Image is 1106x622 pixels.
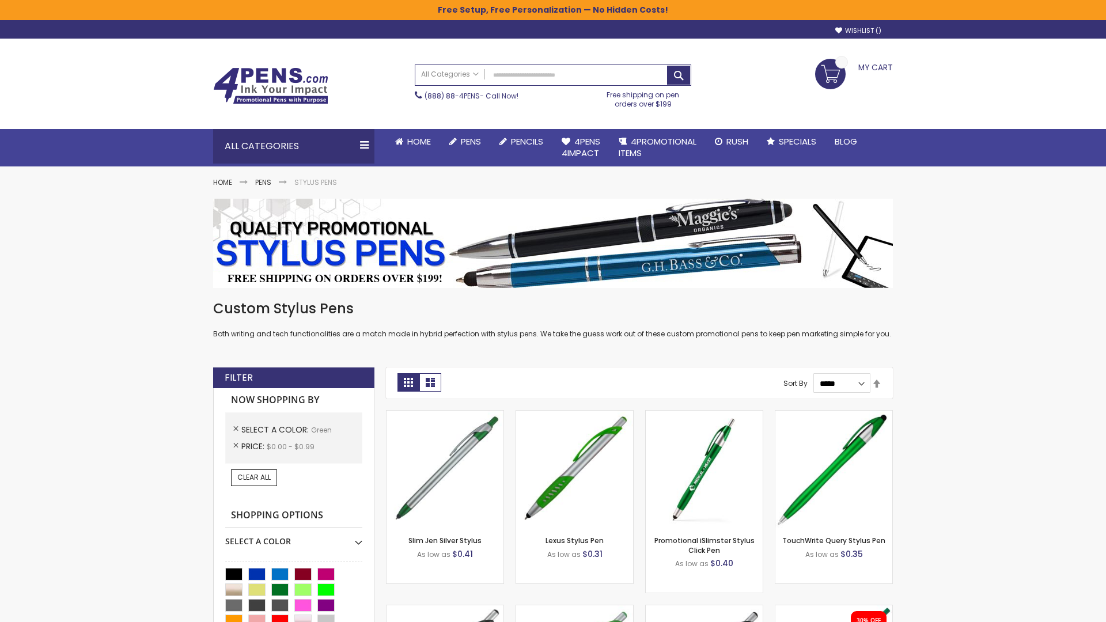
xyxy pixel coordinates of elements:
[213,129,374,164] div: All Categories
[237,472,271,482] span: Clear All
[213,199,893,288] img: Stylus Pens
[840,548,863,560] span: $0.35
[552,129,609,166] a: 4Pens4impact
[825,129,866,154] a: Blog
[757,129,825,154] a: Specials
[783,378,808,388] label: Sort By
[225,388,362,412] strong: Now Shopping by
[835,26,881,35] a: Wishlist
[835,135,857,147] span: Blog
[675,559,709,568] span: As low as
[782,536,885,545] a: TouchWrite Query Stylus Pen
[775,605,892,615] a: iSlimster II - Full Color-Green
[779,135,816,147] span: Specials
[408,536,482,545] a: Slim Jen Silver Stylus
[213,299,893,339] div: Both writing and tech functionalities are a match made in hybrid perfection with stylus pens. We ...
[706,129,757,154] a: Rush
[461,135,481,147] span: Pens
[387,411,503,528] img: Slim Jen Silver Stylus-Green
[213,299,893,318] h1: Custom Stylus Pens
[231,469,277,486] a: Clear All
[225,528,362,547] div: Select A Color
[595,86,692,109] div: Free shipping on pen orders over $199
[225,503,362,528] strong: Shopping Options
[582,548,603,560] span: $0.31
[452,548,473,560] span: $0.41
[440,129,490,154] a: Pens
[516,410,633,420] a: Lexus Stylus Pen-Green
[255,177,271,187] a: Pens
[213,177,232,187] a: Home
[562,135,600,159] span: 4Pens 4impact
[516,605,633,615] a: Boston Silver Stylus Pen-Green
[805,549,839,559] span: As low as
[425,91,480,101] a: (888) 88-4PENS
[421,70,479,79] span: All Categories
[407,135,431,147] span: Home
[516,411,633,528] img: Lexus Stylus Pen-Green
[490,129,552,154] a: Pencils
[267,442,315,452] span: $0.00 - $0.99
[646,410,763,420] a: Promotional iSlimster Stylus Click Pen-Green
[387,605,503,615] a: Boston Stylus Pen-Green
[417,549,450,559] span: As low as
[547,549,581,559] span: As low as
[241,441,267,452] span: Price
[646,411,763,528] img: Promotional iSlimster Stylus Click Pen-Green
[425,91,518,101] span: - Call Now!
[646,605,763,615] a: Lexus Metallic Stylus Pen-Green
[511,135,543,147] span: Pencils
[546,536,604,545] a: Lexus Stylus Pen
[619,135,696,159] span: 4PROMOTIONAL ITEMS
[775,410,892,420] a: TouchWrite Query Stylus Pen-Green
[386,129,440,154] a: Home
[225,371,253,384] strong: Filter
[654,536,755,555] a: Promotional iSlimster Stylus Click Pen
[294,177,337,187] strong: Stylus Pens
[415,65,484,84] a: All Categories
[710,557,733,569] span: $0.40
[609,129,706,166] a: 4PROMOTIONALITEMS
[775,411,892,528] img: TouchWrite Query Stylus Pen-Green
[726,135,748,147] span: Rush
[397,373,419,392] strong: Grid
[241,424,311,435] span: Select A Color
[387,410,503,420] a: Slim Jen Silver Stylus-Green
[213,67,328,104] img: 4Pens Custom Pens and Promotional Products
[311,425,332,435] span: Green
